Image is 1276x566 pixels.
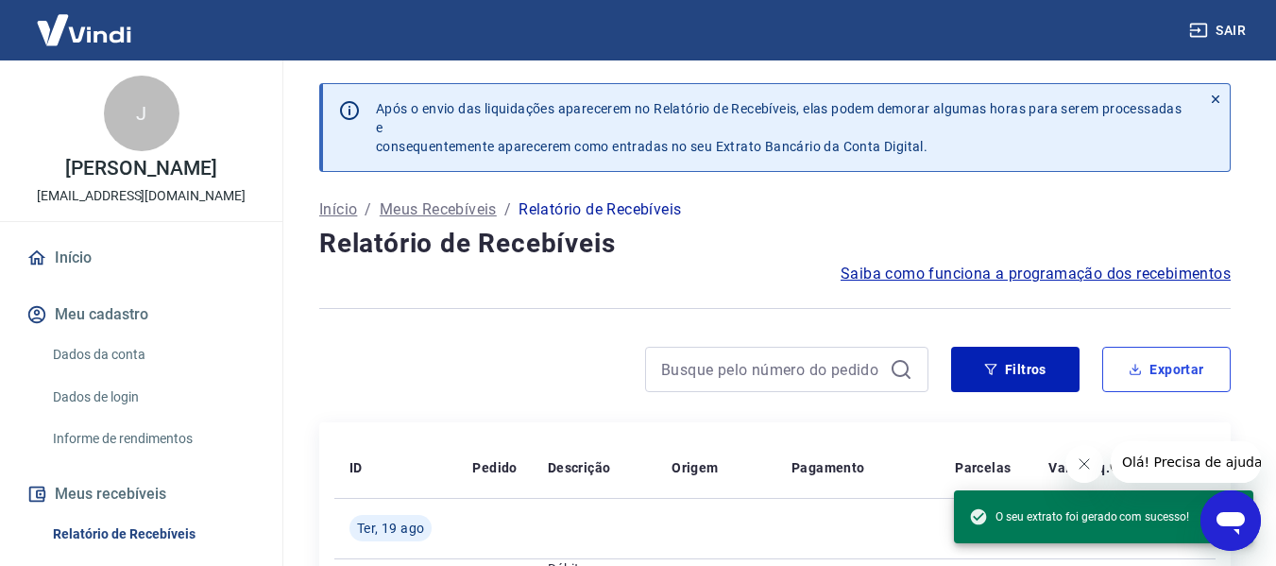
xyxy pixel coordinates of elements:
[349,458,363,477] p: ID
[45,420,260,458] a: Informe de rendimentos
[504,198,511,221] p: /
[45,515,260,554] a: Relatório de Recebíveis
[548,458,611,477] p: Descrição
[672,458,718,477] p: Origem
[661,355,882,384] input: Busque pelo número do pedido
[319,225,1231,263] h4: Relatório de Recebíveis
[1065,445,1103,483] iframe: Fechar mensagem
[37,186,246,206] p: [EMAIL_ADDRESS][DOMAIN_NAME]
[45,378,260,417] a: Dados de login
[1200,490,1261,551] iframe: Botão para abrir a janela de mensagens
[791,458,865,477] p: Pagamento
[1102,347,1231,392] button: Exportar
[951,347,1080,392] button: Filtros
[23,237,260,279] a: Início
[519,198,681,221] p: Relatório de Recebíveis
[1111,441,1261,483] iframe: Mensagem da empresa
[1048,458,1110,477] p: Valor Líq.
[969,507,1189,526] span: O seu extrato foi gerado com sucesso!
[365,198,371,221] p: /
[1185,13,1253,48] button: Sair
[955,458,1011,477] p: Parcelas
[11,13,159,28] span: Olá! Precisa de ajuda?
[841,263,1231,285] a: Saiba como funciona a programação dos recebimentos
[357,519,424,538] span: Ter, 19 ago
[23,294,260,335] button: Meu cadastro
[376,99,1186,156] p: Após o envio das liquidações aparecerem no Relatório de Recebíveis, elas podem demorar algumas ho...
[104,76,179,151] div: J
[65,159,216,179] p: [PERSON_NAME]
[472,458,517,477] p: Pedido
[45,335,260,374] a: Dados da conta
[319,198,357,221] a: Início
[380,198,497,221] a: Meus Recebíveis
[23,1,145,59] img: Vindi
[23,473,260,515] button: Meus recebíveis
